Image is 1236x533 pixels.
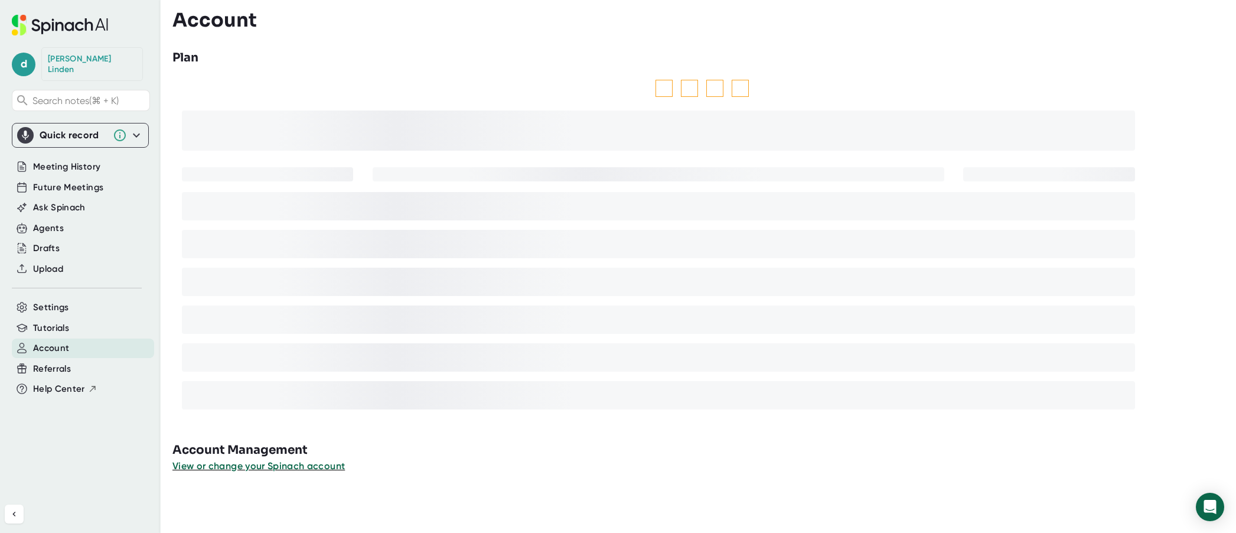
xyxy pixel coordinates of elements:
button: Ask Spinach [33,201,86,214]
div: Quick record [40,129,107,141]
button: Future Meetings [33,181,103,194]
h3: Plan [172,49,198,67]
div: Open Intercom Messenger [1196,493,1224,521]
button: Help Center [33,382,97,396]
button: View or change your Spinach account [172,459,345,473]
button: Account [33,342,69,355]
span: d [12,53,35,76]
div: Darren Linden [48,54,136,74]
span: View or change your Spinach account [172,460,345,472]
span: Help Center [33,382,85,396]
button: Drafts [33,242,60,255]
button: Agents [33,222,64,235]
button: Tutorials [33,321,69,335]
h3: Account Management [172,441,1236,459]
button: Referrals [33,362,71,376]
button: Settings [33,301,69,314]
span: Search notes (⌘ + K) [32,95,146,106]
button: Collapse sidebar [5,505,24,524]
h3: Account [172,9,257,31]
div: Quick record [17,123,144,147]
button: Upload [33,262,63,276]
button: Meeting History [33,160,100,174]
